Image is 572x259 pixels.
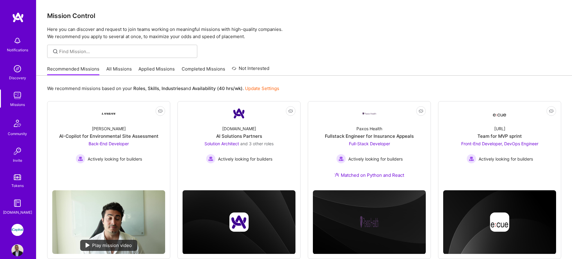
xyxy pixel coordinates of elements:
div: Discovery [9,75,26,81]
p: Here you can discover and request to join teams working on meaningful missions with high-quality ... [47,26,561,40]
img: cover [183,190,295,254]
img: Company Logo [362,112,377,115]
div: AI Solutions Partners [216,133,262,139]
div: Paxos Health [356,125,382,132]
img: guide book [11,197,23,209]
span: Full-Stack Developer [349,141,390,146]
img: discovery [11,63,23,75]
b: Roles [133,86,145,91]
a: Applied Missions [138,66,175,76]
i: icon EyeClosed [419,109,423,113]
img: Actively looking for builders [76,154,85,164]
div: [URL] [494,125,505,132]
img: Actively looking for builders [336,154,346,164]
img: cover [313,190,426,254]
span: Front-End Developer, DevOps Engineer [461,141,538,146]
span: Actively looking for builders [479,156,533,162]
a: All Missions [106,66,132,76]
img: logo [12,12,24,23]
img: Company Logo [101,106,116,121]
i: icon SearchGrey [52,48,59,55]
img: bell [11,35,23,47]
span: Actively looking for builders [218,156,272,162]
span: and 3 other roles [240,141,274,146]
img: Actively looking for builders [206,154,216,164]
div: [DOMAIN_NAME] [222,125,256,132]
a: Company Logo[DOMAIN_NAME]AI Solutions PartnersSolution Architect and 3 other rolesActively lookin... [183,106,295,178]
a: iCapital: Building an Alternative Investment Marketplace [10,224,25,236]
div: Community [8,131,27,137]
img: cover [443,190,556,254]
img: Invite [11,145,23,157]
a: Company Logo[PERSON_NAME]AI-Copilot for Environmental Site AssessmentBack-End Developer Actively ... [52,106,165,185]
div: Team for MVP sprint [477,133,522,139]
img: No Mission [52,190,165,254]
a: Completed Missions [182,66,225,76]
a: Recommended Missions [47,66,99,76]
img: Company logo [490,212,509,232]
img: play [86,243,90,248]
a: Update Settings [245,86,279,91]
b: Availability (40 hrs/wk) [192,86,243,91]
a: Not Interested [232,65,269,76]
div: Fullstack Engineer for Insurance Appeals [325,133,414,139]
div: Tokens [11,182,24,189]
i: icon EyeClosed [158,109,163,113]
span: Solution Architect [204,141,239,146]
p: We recommend missions based on your , , and . [47,85,279,92]
img: Community [10,116,25,131]
div: Missions [10,101,25,108]
a: Company LogoPaxos HealthFullstack Engineer for Insurance AppealsFull-Stack Developer Actively loo... [313,106,426,185]
img: tokens [14,174,21,180]
span: Actively looking for builders [348,156,403,162]
a: Company Logo[URL]Team for MVP sprintFront-End Developer, DevOps Engineer Actively looking for bui... [443,106,556,178]
i: icon EyeClosed [288,109,293,113]
img: User Avatar [11,244,23,256]
div: Notifications [7,47,28,53]
div: Matched on Python and React [334,172,404,178]
span: Actively looking for builders [88,156,142,162]
b: Skills [148,86,159,91]
img: Company Logo [232,106,246,121]
div: [DOMAIN_NAME] [3,209,32,215]
img: Actively looking for builders [467,154,476,164]
div: [PERSON_NAME] [92,125,126,132]
b: Industries [162,86,183,91]
input: Find Mission... [59,48,193,55]
img: Company logo [229,212,249,232]
img: Ateam Purple Icon [334,172,339,177]
div: Play mission video [80,240,137,251]
div: Invite [13,157,22,164]
i: icon EyeClosed [549,109,554,113]
img: Company logo [360,212,379,232]
span: Back-End Developer [89,141,129,146]
h3: Mission Control [47,12,561,20]
a: User Avatar [10,244,25,256]
div: AI-Copilot for Environmental Site Assessment [59,133,159,139]
img: Company Logo [492,108,507,119]
img: teamwork [11,89,23,101]
img: iCapital: Building an Alternative Investment Marketplace [11,224,23,236]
